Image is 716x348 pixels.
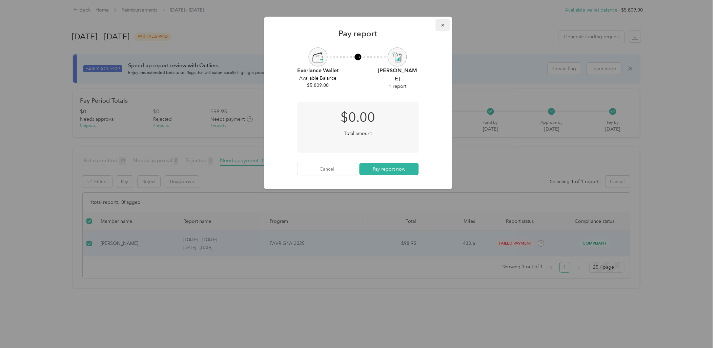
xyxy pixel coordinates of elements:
[299,75,336,82] span: Available Balance
[273,30,443,37] h1: Pay report
[344,130,372,137] span: Total amount
[341,108,375,128] span: $ 0.00
[307,82,329,89] span: $ 5,809.00
[297,163,357,175] button: Cancel
[389,83,406,90] span: 1 report
[376,66,419,83] span: [PERSON_NAME]
[297,66,339,75] span: Everlance Wallet
[359,163,419,175] button: Pay report now
[678,310,716,348] iframe: Everlance-gr Chat Button Frame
